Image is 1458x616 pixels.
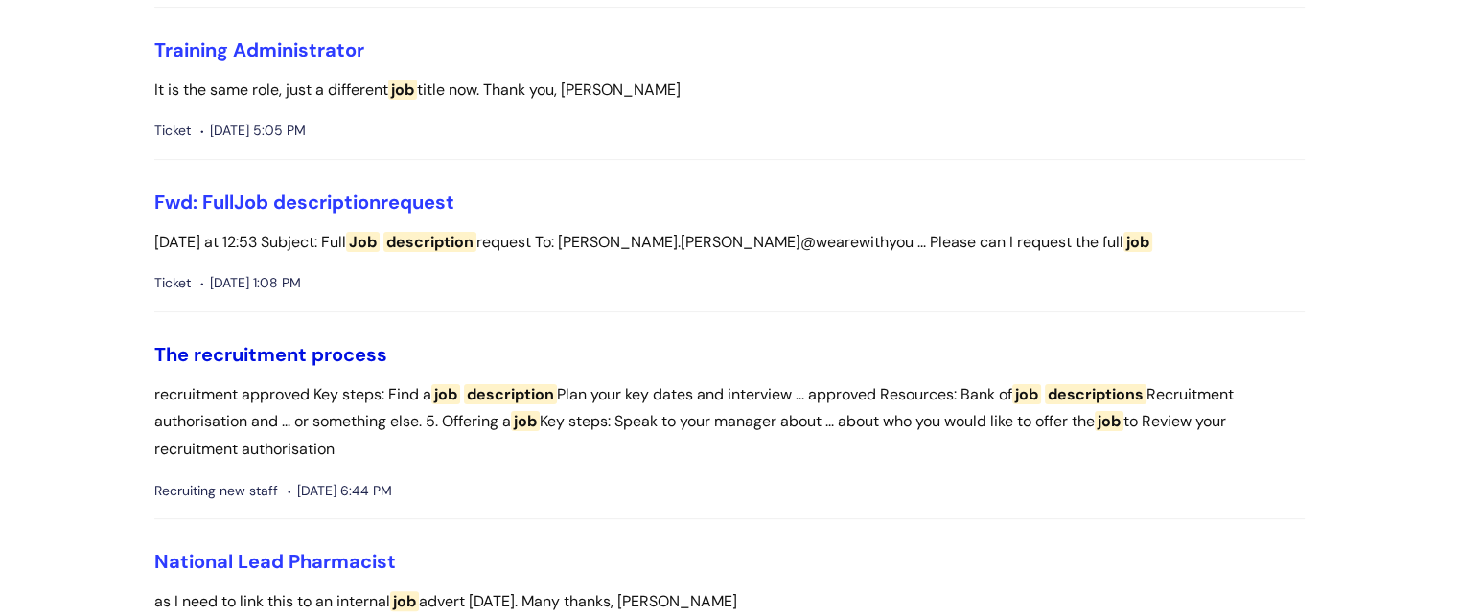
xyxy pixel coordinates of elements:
span: descriptions [1045,384,1146,404]
a: National Lead Pharmacist [154,549,396,574]
span: description [273,190,381,215]
a: Training Administrator [154,37,364,62]
a: The recruitment process [154,342,387,367]
span: Ticket [154,119,191,143]
span: [DATE] 5:05 PM [200,119,306,143]
span: job [390,591,419,611]
span: description [464,384,557,404]
p: as I need to link this to an internal advert [DATE]. Many thanks, [PERSON_NAME] [154,588,1305,616]
span: job [1012,384,1041,404]
span: Recruiting new staff [154,479,278,503]
p: [DATE] at 12:53 Subject: Full request To: [PERSON_NAME].[PERSON_NAME]@wearewithyou ... Please can... [154,229,1305,257]
span: Job [234,190,268,215]
span: job [1095,411,1123,431]
span: [DATE] 1:08 PM [200,271,301,295]
span: job [431,384,460,404]
a: Fwd: FullJob descriptionrequest [154,190,454,215]
p: recruitment approved Key steps: Find a Plan your key dates and interview ... approved Resources: ... [154,381,1305,464]
span: job [388,80,417,100]
span: job [511,411,540,431]
span: job [1123,232,1152,252]
p: It is the same role, just a different title now. Thank you, [PERSON_NAME] [154,77,1305,104]
span: description [383,232,476,252]
span: Ticket [154,271,191,295]
span: [DATE] 6:44 PM [288,479,392,503]
span: Job [346,232,380,252]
